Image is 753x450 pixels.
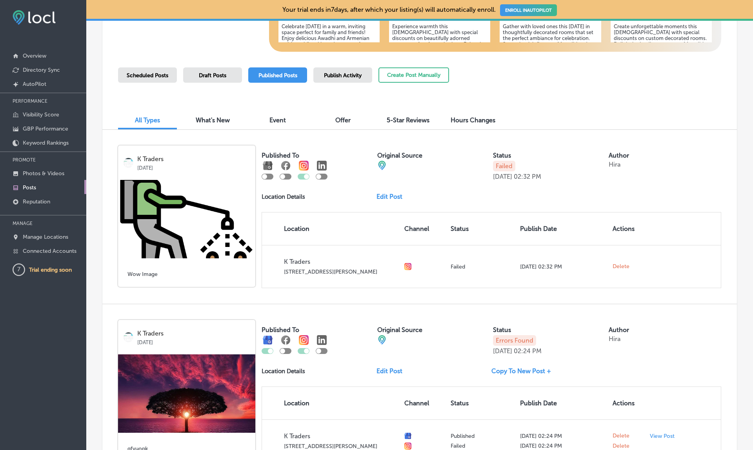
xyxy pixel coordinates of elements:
a: Copy To New Post + [491,367,557,375]
p: [DATE] [493,347,512,355]
th: Publish Date [517,387,609,419]
span: Hours Changes [451,116,495,124]
p: [DATE] 02:24 PM [520,443,606,449]
img: logo [124,158,133,168]
span: Published Posts [258,72,297,79]
span: Event [269,116,286,124]
p: Failed [451,263,514,270]
th: Location [262,212,401,245]
p: Manage Locations [23,234,68,240]
label: Original Source [377,326,422,334]
p: Failed [451,443,514,449]
h5: Wow Image [127,271,246,278]
p: 02:24 PM [514,347,542,355]
p: Failed [493,161,515,171]
span: Scheduled Posts [127,72,168,79]
p: K Traders [284,432,398,440]
span: Delete [613,443,629,450]
th: Actions [609,387,647,419]
th: Status [447,212,517,245]
p: Reputation [23,198,50,205]
p: Keyword Rankings [23,140,69,146]
p: Hira [609,161,620,168]
p: [STREET_ADDRESS][PERSON_NAME] [284,269,398,275]
p: Your trial ends in 7 days, after which your listing(s) will automatically enroll. [282,6,557,13]
span: 5-Star Reviews [387,116,429,124]
img: logo [124,332,133,342]
th: Status [447,387,517,419]
p: Location Details [262,368,305,375]
a: View Post [650,433,681,439]
label: Published To [262,326,299,334]
p: [DATE] 02:24 PM [520,433,606,439]
p: [DATE] 02:32 PM [520,263,606,270]
p: [DATE] [493,173,512,180]
label: Published To [262,152,299,159]
span: Offer [335,116,351,124]
span: All Types [135,116,160,124]
span: Delete [613,432,629,439]
label: Status [493,152,511,159]
text: 7 [17,266,20,273]
img: fda3e92497d09a02dc62c9cd864e3231.png [13,10,56,25]
th: Location [262,387,401,419]
p: Overview [23,53,46,59]
p: K Traders [284,258,398,265]
img: cba84b02adce74ede1fb4a8549a95eca.png [377,161,387,170]
p: Directory Sync [23,67,60,73]
img: e512e9c7-d7ca-4446-afde-8a3c358c2b39insecticide.png [118,180,255,258]
p: K Traders [137,156,250,163]
h5: Experience warmth this [DEMOGRAPHIC_DATA] with special discounts on beautifully adorned rooms, pe... [392,24,487,88]
p: Errors Found [493,335,536,346]
th: Publish Date [517,212,609,245]
img: cba84b02adce74ede1fb4a8549a95eca.png [377,335,387,345]
th: Channel [401,212,447,245]
p: [DATE] [137,337,250,345]
h5: Create unforgettable moments this [DEMOGRAPHIC_DATA] with special discounts on custom decorated r... [614,24,709,94]
a: Edit Post [376,193,409,200]
span: Draft Posts [199,72,226,79]
a: ENROLL INAUTOPILOT [500,4,557,16]
p: AutoPilot [23,81,46,87]
th: Channel [401,387,447,419]
a: Edit Post [376,367,409,375]
th: Actions [609,212,647,245]
label: Status [493,326,511,334]
label: Original Source [377,152,422,159]
p: Published [451,433,514,439]
p: Hira [609,335,620,343]
h5: Gather with loved ones this [DATE] in thoughtfully decorated rooms that set the perfect ambiance ... [503,24,598,94]
span: Delete [613,263,629,270]
h5: Celebrate [DATE] in a warm, inviting space perfect for family and friends! Enjoy delicious Awadhi... [282,24,376,82]
p: [STREET_ADDRESS][PERSON_NAME] [284,443,398,450]
p: Connected Accounts [23,248,76,254]
p: Trial ending soon [29,267,72,273]
p: Location Details [262,193,305,200]
p: 02:32 PM [514,173,541,180]
p: Posts [23,184,36,191]
p: Visibility Score [23,111,59,118]
p: View Post [650,433,675,439]
p: [DATE] [137,163,250,171]
p: K Traders [137,330,250,337]
p: Photos & Videos [23,170,64,177]
span: Publish Activity [324,72,362,79]
img: 82fb30c1-beb2-4bee-b7d6-2a1e2f491dc9image1.png [118,354,255,433]
label: Author [609,326,629,334]
label: Author [609,152,629,159]
span: What's New [196,116,230,124]
p: GBP Performance [23,125,68,132]
button: Create Post Manually [378,67,449,83]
